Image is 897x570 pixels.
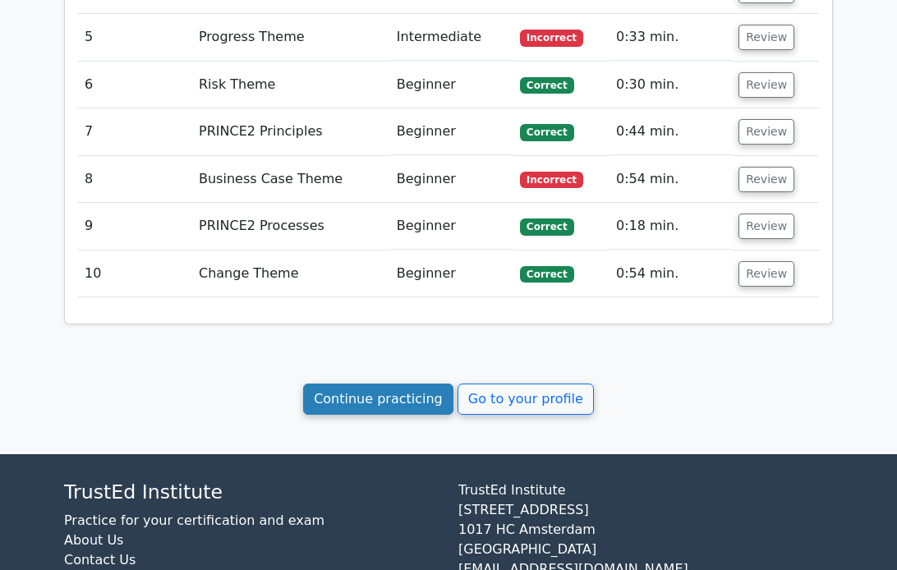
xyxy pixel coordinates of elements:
span: Correct [520,124,573,140]
td: Beginner [390,62,513,108]
td: Progress Theme [192,14,390,61]
button: Review [738,25,794,50]
td: Beginner [390,203,513,250]
a: Continue practicing [303,384,453,415]
td: 9 [78,203,192,250]
td: Intermediate [390,14,513,61]
span: Correct [520,77,573,94]
button: Review [738,119,794,145]
a: About Us [64,532,123,548]
td: 0:54 min. [609,156,732,203]
button: Review [738,214,794,239]
span: Incorrect [520,172,583,188]
button: Review [738,167,794,192]
td: 0:33 min. [609,14,732,61]
td: 0:44 min. [609,108,732,155]
td: 10 [78,251,192,297]
td: 7 [78,108,192,155]
td: 0:54 min. [609,251,732,297]
td: Business Case Theme [192,156,390,203]
a: Practice for your certification and exam [64,513,324,528]
span: Correct [520,266,573,283]
span: Correct [520,218,573,235]
td: 6 [78,62,192,108]
td: Beginner [390,156,513,203]
span: Incorrect [520,30,583,46]
td: Beginner [390,108,513,155]
button: Review [738,72,794,98]
h4: TrustEd Institute [64,480,439,503]
td: 5 [78,14,192,61]
td: 0:18 min. [609,203,732,250]
td: Risk Theme [192,62,390,108]
a: Go to your profile [458,384,594,415]
td: Change Theme [192,251,390,297]
a: Contact Us [64,552,136,568]
td: PRINCE2 Principles [192,108,390,155]
td: Beginner [390,251,513,297]
td: 0:30 min. [609,62,732,108]
td: 8 [78,156,192,203]
td: PRINCE2 Processes [192,203,390,250]
button: Review [738,261,794,287]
